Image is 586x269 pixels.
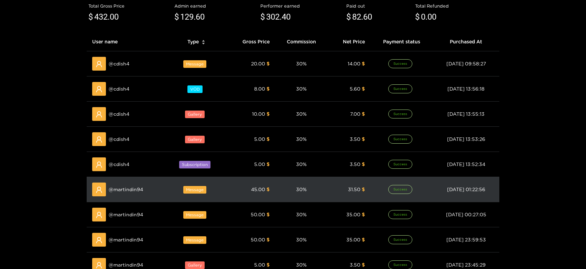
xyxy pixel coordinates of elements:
span: 14.00 [348,61,360,66]
div: Total Refunded [415,2,498,9]
span: @ martindin94 [109,261,143,269]
span: .40 [280,12,291,22]
span: 0 [421,12,425,22]
span: Message [183,211,206,219]
span: 50.00 [251,237,265,242]
span: 5.00 [254,162,265,167]
span: 20.00 [251,61,265,66]
span: Type [187,38,199,45]
span: VOD [187,85,203,93]
span: @ martindin94 [109,236,143,244]
span: Gallery [185,261,205,269]
span: 30 % [296,162,307,167]
span: [DATE] 23:59:53 [446,237,486,242]
span: @ cdish4 [109,60,129,68]
span: 129 [180,12,194,22]
span: 7.00 [350,111,360,116]
th: Payment status [370,32,433,51]
span: [DATE] 13:56:18 [447,86,485,91]
span: $ [362,212,365,217]
span: Success [388,84,412,93]
span: 35.00 [346,237,360,242]
th: Commission [275,32,327,51]
span: $ [362,237,365,242]
span: $ [362,111,365,116]
span: $ [362,187,365,192]
span: @ cdish4 [109,110,129,118]
span: $ [267,111,270,116]
span: Success [388,59,412,68]
div: Admin earned [174,2,257,9]
span: @ cdish4 [109,135,129,143]
span: 8.00 [254,86,265,91]
span: $ [362,86,365,91]
span: $ [267,212,270,217]
span: 45.00 [251,187,265,192]
span: [DATE] 09:58:27 [446,61,486,66]
span: user [96,211,102,218]
span: 35.00 [346,212,360,217]
span: $ [267,86,270,91]
span: [DATE] 13:53:26 [447,136,485,142]
span: 30 % [296,237,307,242]
span: @ cdish4 [109,161,129,168]
span: 30 % [296,262,307,267]
span: user [96,186,102,193]
span: 82 [352,12,361,22]
span: 432 [94,12,108,22]
div: Performer earned [260,2,343,9]
span: Success [388,135,412,144]
span: .00 [108,12,119,22]
span: Message [183,236,206,244]
span: $ [267,262,270,267]
span: $ [267,187,270,192]
span: $ [362,162,365,167]
span: user [96,136,102,143]
span: Success [388,235,412,244]
span: user [96,61,102,68]
span: [DATE] 00:27:05 [446,212,486,217]
span: user [96,161,102,168]
span: $ [267,61,270,66]
span: 5.00 [254,136,265,142]
span: @ cdish4 [109,85,129,93]
span: Gallery [185,111,205,118]
span: Gallery [185,136,205,143]
span: .60 [194,12,205,22]
th: Net Price [327,32,370,51]
span: Success [388,185,412,194]
span: 30 % [296,111,307,116]
span: $ [362,61,365,66]
span: 3.50 [350,136,360,142]
span: $ [267,162,270,167]
span: 5.00 [254,262,265,267]
span: @ martindin94 [109,186,143,193]
span: Message [183,186,206,194]
th: User name [87,32,167,51]
span: $ [174,11,179,24]
span: 10.00 [252,111,265,116]
span: Success [388,110,412,118]
span: 50.00 [251,212,265,217]
span: caret-up [202,39,205,43]
span: $ [362,262,365,267]
span: .00 [425,12,436,22]
span: $ [267,136,270,142]
span: $ [88,11,93,24]
span: [DATE] 13:55:13 [447,111,485,116]
span: user [96,237,102,244]
span: $ [346,11,351,24]
span: $ [260,11,265,24]
span: Success [388,160,412,169]
th: Purchased At [433,32,499,51]
span: .60 [361,12,372,22]
span: 31.50 [348,187,360,192]
span: user [96,262,102,269]
span: caret-down [202,42,205,45]
span: @ martindin94 [109,211,143,218]
th: Gross Price [226,32,275,51]
span: $ [415,11,420,24]
span: $ [362,136,365,142]
span: 30 % [296,61,307,66]
span: Message [183,60,206,68]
